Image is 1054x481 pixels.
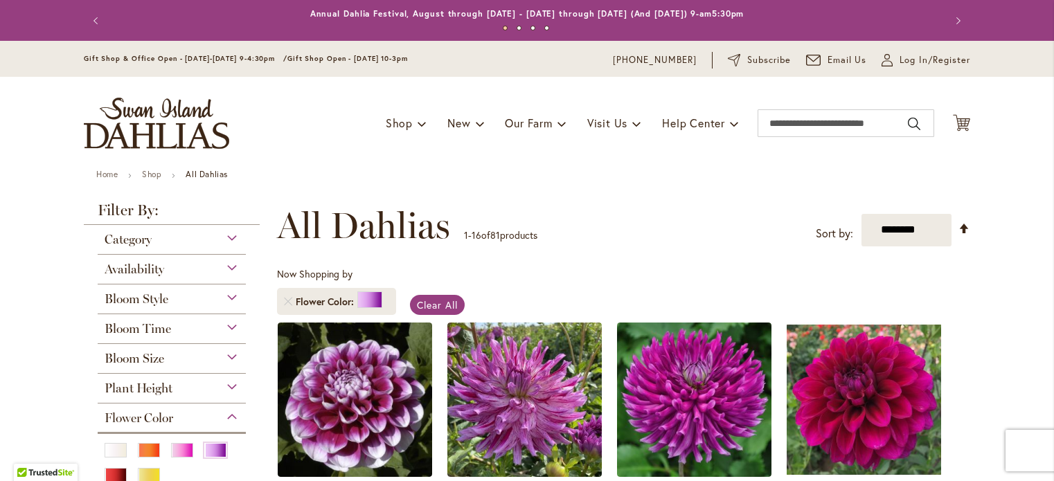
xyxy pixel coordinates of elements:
[472,228,481,242] span: 16
[617,466,771,480] a: BEEP BEEP
[386,116,413,130] span: Shop
[417,298,458,311] span: Clear All
[464,228,468,242] span: 1
[277,267,352,280] span: Now Shopping by
[277,205,450,246] span: All Dahlias
[447,466,602,480] a: Bedazzled
[617,323,771,477] img: BEEP BEEP
[105,291,168,307] span: Bloom Style
[105,381,172,396] span: Plant Height
[447,323,602,477] img: Bedazzled
[816,221,853,246] label: Sort by:
[900,53,970,67] span: Log In/Register
[464,224,537,246] p: - of products
[84,54,287,63] span: Gift Shop & Office Open - [DATE]-[DATE] 9-4:30pm /
[105,351,164,366] span: Bloom Size
[613,53,697,67] a: [PHONE_NUMBER]
[787,466,941,480] a: BEETS ME
[587,116,627,130] span: Visit Us
[296,295,357,309] span: Flower Color
[517,26,521,30] button: 2 of 4
[84,203,260,225] strong: Filter By:
[787,323,941,477] img: BEETS ME
[806,53,867,67] a: Email Us
[410,295,465,315] a: Clear All
[828,53,867,67] span: Email Us
[105,262,164,277] span: Availability
[747,53,791,67] span: Subscribe
[105,321,171,336] span: Bloom Time
[544,26,549,30] button: 4 of 4
[503,26,508,30] button: 1 of 4
[284,298,292,306] a: Remove Flower Color Purple
[662,116,725,130] span: Help Center
[105,232,152,247] span: Category
[447,116,470,130] span: New
[84,7,111,35] button: Previous
[84,98,229,149] a: store logo
[943,7,970,35] button: Next
[142,169,161,179] a: Shop
[96,169,118,179] a: Home
[505,116,552,130] span: Our Farm
[105,410,173,426] span: Flower Color
[882,53,970,67] a: Log In/Register
[530,26,535,30] button: 3 of 4
[310,8,744,19] a: Annual Dahlia Festival, August through [DATE] - [DATE] through [DATE] (And [DATE]) 9-am5:30pm
[728,53,791,67] a: Subscribe
[278,466,432,480] a: B-MAN
[287,54,408,63] span: Gift Shop Open - [DATE] 10-3pm
[490,228,500,242] span: 81
[278,323,432,477] img: B-MAN
[186,169,228,179] strong: All Dahlias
